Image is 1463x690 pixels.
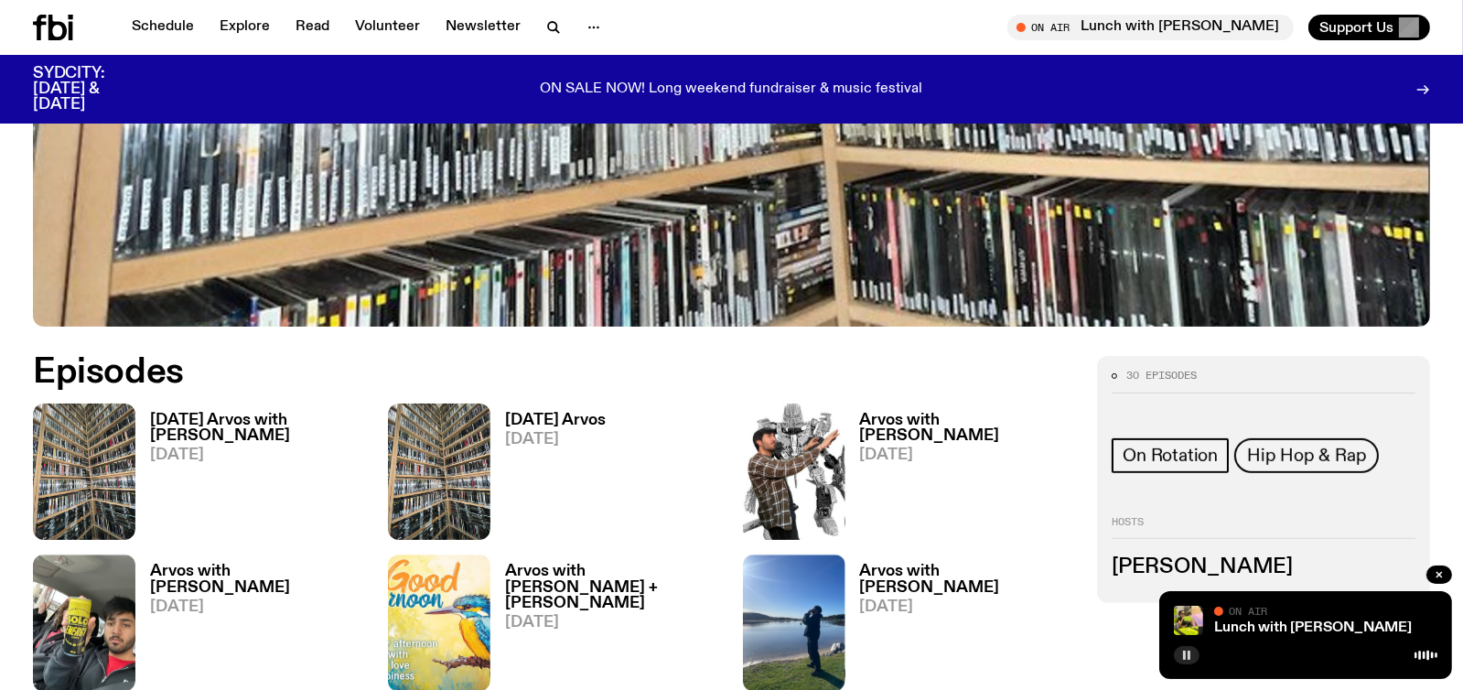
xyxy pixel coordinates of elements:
[541,81,923,98] p: ON SALE NOW! Long weekend fundraiser & music festival
[1007,15,1294,40] button: On AirLunch with [PERSON_NAME]
[135,413,366,540] a: [DATE] Arvos with [PERSON_NAME][DATE]
[435,15,532,40] a: Newsletter
[1123,446,1218,466] span: On Rotation
[1319,19,1393,36] span: Support Us
[150,599,366,615] span: [DATE]
[860,599,1076,615] span: [DATE]
[490,413,606,540] a: [DATE] Arvos[DATE]
[344,15,431,40] a: Volunteer
[285,15,340,40] a: Read
[150,564,366,595] h3: Arvos with [PERSON_NAME]
[860,413,1076,444] h3: Arvos with [PERSON_NAME]
[1214,620,1412,635] a: Lunch with [PERSON_NAME]
[1234,438,1379,473] a: Hip Hop & Rap
[1308,15,1430,40] button: Support Us
[150,413,366,444] h3: [DATE] Arvos with [PERSON_NAME]
[209,15,281,40] a: Explore
[1112,438,1229,473] a: On Rotation
[505,615,721,631] span: [DATE]
[33,66,150,113] h3: SYDCITY: [DATE] & [DATE]
[33,356,957,389] h2: Episodes
[1112,517,1415,539] h2: Hosts
[1126,371,1197,381] span: 30 episodes
[860,564,1076,595] h3: Arvos with [PERSON_NAME]
[860,447,1076,463] span: [DATE]
[505,413,606,428] h3: [DATE] Arvos
[845,413,1076,540] a: Arvos with [PERSON_NAME][DATE]
[1229,605,1267,617] span: On Air
[1247,446,1366,466] span: Hip Hop & Rap
[33,404,135,540] img: A corner shot of the fbi music library
[1112,557,1415,577] h3: [PERSON_NAME]
[388,404,490,540] img: A corner shot of the fbi music library
[121,15,205,40] a: Schedule
[505,564,721,610] h3: Arvos with [PERSON_NAME] + [PERSON_NAME]
[505,432,606,447] span: [DATE]
[150,447,366,463] span: [DATE]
